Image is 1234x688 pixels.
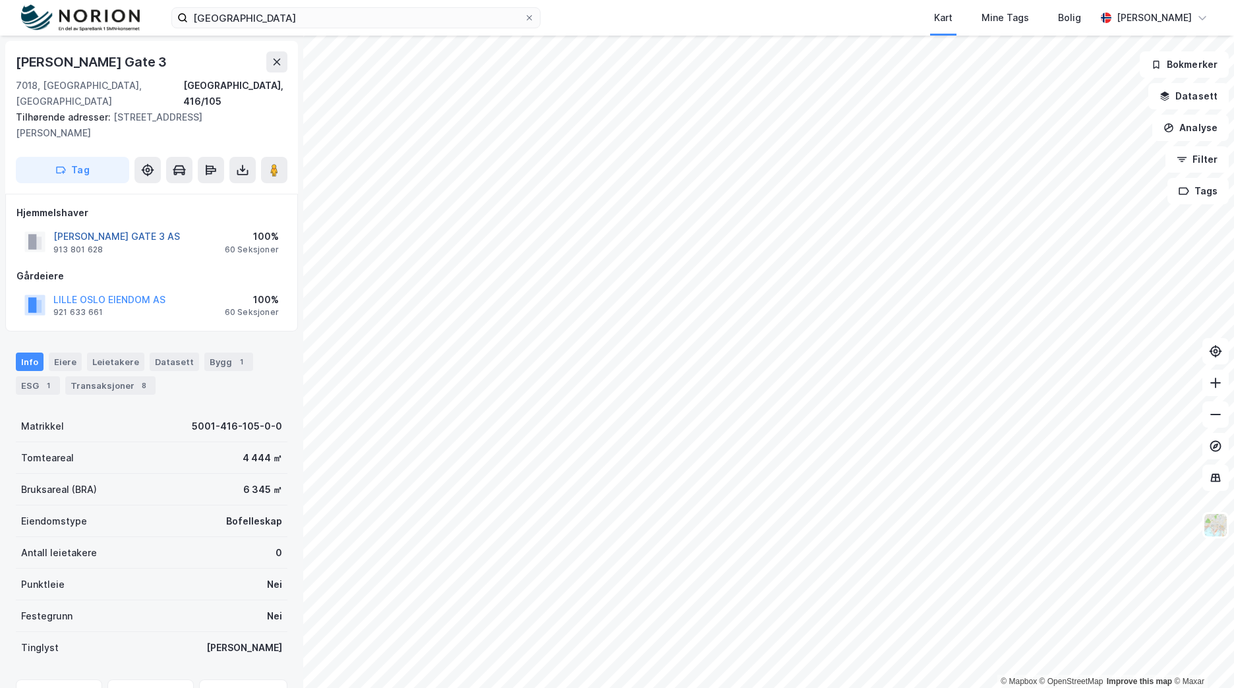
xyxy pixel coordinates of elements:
button: Bokmerker [1140,51,1229,78]
div: 6 345 ㎡ [243,482,282,498]
div: [PERSON_NAME] [1117,10,1192,26]
div: Matrikkel [21,418,64,434]
div: 60 Seksjoner [225,307,279,318]
span: Tilhørende adresser: [16,111,113,123]
div: Nei [267,577,282,592]
div: [STREET_ADDRESS][PERSON_NAME] [16,109,277,141]
div: 8 [137,379,150,392]
div: Eiere [49,353,82,371]
button: Datasett [1148,83,1229,109]
div: Antall leietakere [21,545,97,561]
button: Tag [16,157,129,183]
div: Tomteareal [21,450,74,466]
div: [PERSON_NAME] Gate 3 [16,51,169,72]
img: norion-logo.80e7a08dc31c2e691866.png [21,5,140,32]
div: 1 [235,355,248,368]
div: 100% [225,292,279,308]
div: [PERSON_NAME] [206,640,282,656]
div: Kart [934,10,953,26]
div: Bofelleskap [226,513,282,529]
div: 7018, [GEOGRAPHIC_DATA], [GEOGRAPHIC_DATA] [16,78,183,109]
div: Info [16,353,44,371]
a: Mapbox [1001,677,1037,686]
div: Punktleie [21,577,65,592]
iframe: Chat Widget [1168,625,1234,688]
div: Bolig [1058,10,1081,26]
div: Transaksjoner [65,376,156,395]
img: Z [1203,513,1228,538]
div: 5001-416-105-0-0 [192,418,282,434]
div: Leietakere [87,353,144,371]
div: 60 Seksjoner [225,244,279,255]
button: Filter [1165,146,1229,173]
div: Mine Tags [982,10,1029,26]
div: Tinglyst [21,640,59,656]
div: Kontrollprogram for chat [1168,625,1234,688]
div: Festegrunn [21,608,73,624]
div: Bygg [204,353,253,371]
div: [GEOGRAPHIC_DATA], 416/105 [183,78,287,109]
div: 0 [276,545,282,561]
div: Gårdeiere [16,268,287,284]
div: Datasett [150,353,199,371]
div: Hjemmelshaver [16,205,287,221]
a: Improve this map [1107,677,1172,686]
div: 1 [42,379,55,392]
div: Bruksareal (BRA) [21,482,97,498]
div: 913 801 628 [53,244,103,255]
input: Søk på adresse, matrikkel, gårdeiere, leietakere eller personer [188,8,524,28]
div: 921 633 661 [53,307,103,318]
div: Eiendomstype [21,513,87,529]
div: 100% [225,229,279,244]
button: Tags [1167,178,1229,204]
div: 4 444 ㎡ [243,450,282,466]
div: ESG [16,376,60,395]
a: OpenStreetMap [1040,677,1103,686]
div: Nei [267,608,282,624]
button: Analyse [1152,115,1229,141]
